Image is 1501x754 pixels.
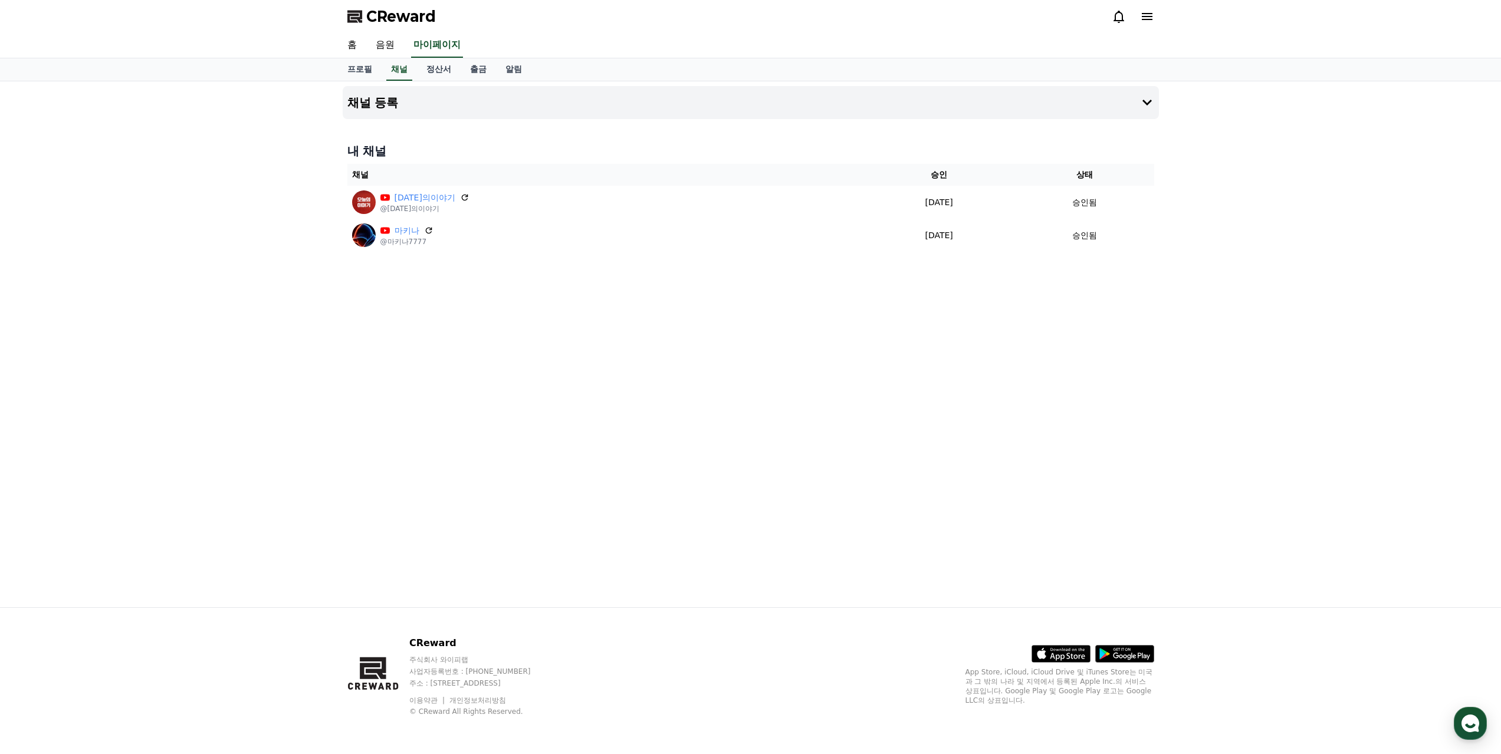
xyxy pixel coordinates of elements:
a: 출금 [461,58,496,81]
a: 프로필 [338,58,382,81]
p: 승인됨 [1072,196,1097,209]
p: 주소 : [STREET_ADDRESS] [409,679,553,688]
a: 채널 [386,58,412,81]
p: 승인됨 [1072,229,1097,242]
h4: 내 채널 [347,143,1154,159]
p: 사업자등록번호 : [PHONE_NUMBER] [409,667,553,676]
h4: 채널 등록 [347,96,399,109]
p: CReward [409,636,553,650]
a: 개인정보처리방침 [449,696,506,704]
a: 음원 [366,33,404,58]
a: 홈 [338,33,366,58]
img: 마키나 [352,223,376,247]
a: 마키나 [395,225,419,237]
p: [DATE] [868,229,1010,242]
p: @마키나7777 [380,237,433,246]
p: @[DATE]의이야기 [380,204,469,213]
a: 알림 [496,58,531,81]
p: 주식회사 와이피랩 [409,655,553,664]
p: App Store, iCloud, iCloud Drive 및 iTunes Store는 미국과 그 밖의 나라 및 지역에서 등록된 Apple Inc.의 서비스 상표입니다. Goo... [965,667,1154,705]
a: 이용약관 [409,696,446,704]
th: 승인 [863,164,1014,186]
a: 정산서 [417,58,461,81]
th: 상태 [1015,164,1154,186]
a: CReward [347,7,436,26]
th: 채널 [347,164,863,186]
a: 마이페이지 [411,33,463,58]
a: [DATE]의이야기 [395,192,455,204]
p: © CReward All Rights Reserved. [409,707,553,716]
img: 오늘의이야기 [352,190,376,214]
span: CReward [366,7,436,26]
button: 채널 등록 [343,86,1159,119]
p: [DATE] [868,196,1010,209]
